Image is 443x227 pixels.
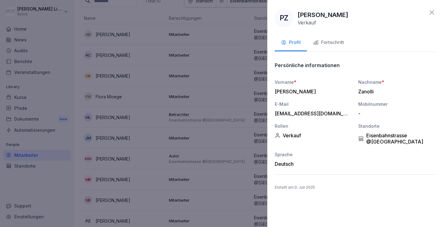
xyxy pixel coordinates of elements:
[275,110,349,117] div: [EMAIL_ADDRESS][DOMAIN_NAME]
[281,39,301,46] div: Profil
[358,110,432,117] div: -
[275,185,436,190] p: Erstellt am : 9. Juli 2025
[275,62,340,68] p: Persönliche informationen
[358,79,436,85] div: Nachname
[298,19,316,26] p: Verkauf
[275,9,293,27] div: PZ
[358,123,436,129] div: Standorte
[358,88,432,95] div: Zanolli
[358,101,436,107] div: Mobilnummer
[275,151,352,158] div: Sprache
[275,161,352,167] div: Deutsch
[298,10,348,19] p: [PERSON_NAME]
[313,39,344,46] div: Fortschritt
[275,88,349,95] div: [PERSON_NAME]
[275,35,307,51] button: Profil
[307,35,350,51] button: Fortschritt
[275,123,352,129] div: Rollen
[275,132,352,139] div: Verkauf
[275,101,352,107] div: E-Mail
[358,132,436,145] div: Eisenbahnstrasse @[GEOGRAPHIC_DATA]
[275,79,352,85] div: Vorname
